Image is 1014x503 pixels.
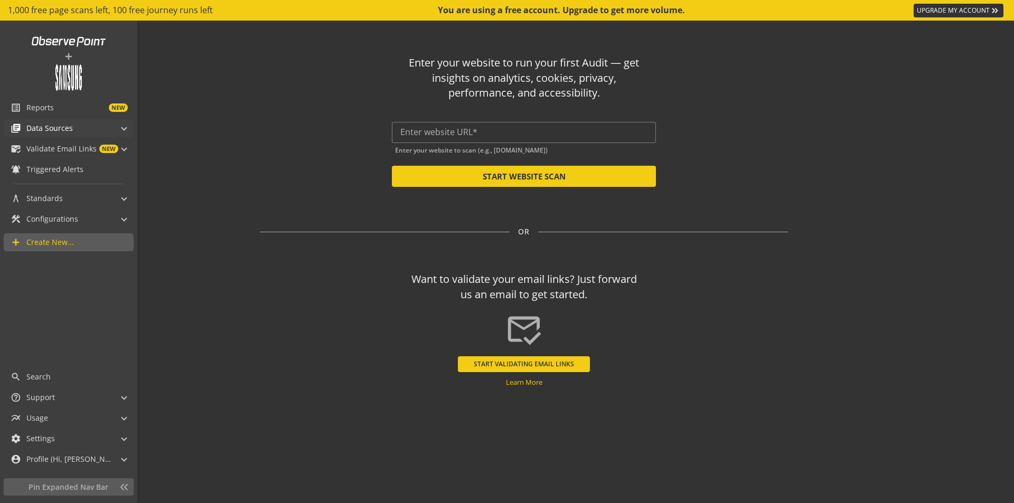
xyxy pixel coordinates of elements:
[4,189,133,207] mat-expansion-panel-header: Standards
[26,454,111,464] span: Profile (Hi, [PERSON_NAME]!)
[506,377,542,387] a: Learn More
[990,5,1000,16] mat-icon: keyboard_double_arrow_right
[26,102,54,113] span: Reports
[109,103,128,112] span: NEW
[26,193,63,204] span: Standards
[63,51,74,62] mat-icon: add
[26,214,78,224] span: Configurations
[26,372,51,382] span: Search
[458,356,590,372] button: START VALIDATING EMAIL LINKS
[914,4,1003,17] a: UPGRADE MY ACCOUNT
[4,450,133,468] mat-expansion-panel-header: Profile (Hi, [PERSON_NAME]!)
[11,144,21,154] mat-icon: mark_email_read
[4,409,133,427] mat-expansion-panel-header: Usage
[4,210,133,228] mat-expansion-panel-header: Configurations
[26,392,55,403] span: Support
[518,226,530,237] span: OR
[11,123,21,134] mat-icon: library_books
[26,164,83,175] span: Triggered Alerts
[400,127,647,137] input: Enter website URL*
[395,144,548,154] mat-hint: Enter your website to scan (e.g., [DOMAIN_NAME])
[11,392,21,403] mat-icon: help_outline
[438,4,686,16] div: You are using a free account. Upgrade to get more volume.
[8,4,213,16] span: 1,000 free page scans left, 100 free journey runs left
[11,237,21,248] mat-icon: add
[11,102,21,113] mat-icon: list_alt
[11,454,21,464] mat-icon: account_circle
[4,388,133,406] mat-expansion-panel-header: Support
[4,119,133,137] mat-expansion-panel-header: Data Sources
[11,433,21,444] mat-icon: settings
[29,482,114,492] span: Pin Expanded Nav Bar
[26,123,73,134] span: Data Sources
[4,368,133,386] a: Search
[392,166,656,187] button: START WEBSITE SCAN
[11,164,21,175] mat-icon: notifications_active
[4,430,133,448] mat-expansion-panel-header: Settings
[26,413,48,423] span: Usage
[26,237,74,248] span: Create New...
[99,145,118,153] span: NEW
[407,55,642,101] div: Enter your website to run your first Audit — get insights on analytics, cookies, privacy, perform...
[55,64,82,91] img: Customer Logo
[11,193,21,204] mat-icon: architecture
[4,140,133,158] mat-expansion-panel-header: Validate Email LinksNEW
[4,99,133,117] a: ReportsNEW
[4,233,134,251] a: Create New...
[26,433,55,444] span: Settings
[11,413,21,423] mat-icon: multiline_chart
[11,214,21,224] mat-icon: construction
[407,272,642,302] div: Want to validate your email links? Just forward us an email to get started.
[11,372,21,382] mat-icon: search
[505,311,542,348] mat-icon: mark_email_read
[4,160,133,178] a: Triggered Alerts
[26,144,97,154] span: Validate Email Links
